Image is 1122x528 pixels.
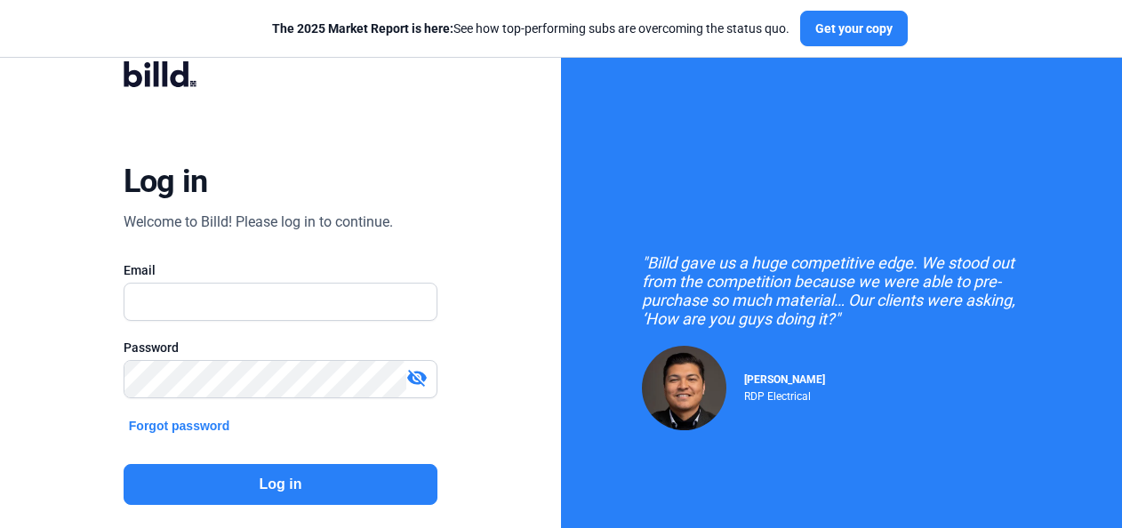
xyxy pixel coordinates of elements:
[642,346,726,430] img: Raul Pacheco
[124,339,437,356] div: Password
[272,21,453,36] span: The 2025 Market Report is here:
[642,253,1042,328] div: "Billd gave us a huge competitive edge. We stood out from the competition because we were able to...
[124,261,437,279] div: Email
[124,416,236,436] button: Forgot password
[272,20,789,37] div: See how top-performing subs are overcoming the status quo.
[744,373,825,386] span: [PERSON_NAME]
[124,162,208,201] div: Log in
[744,386,825,403] div: RDP Electrical
[800,11,908,46] button: Get your copy
[124,212,393,233] div: Welcome to Billd! Please log in to continue.
[406,367,428,388] mat-icon: visibility_off
[124,464,437,505] button: Log in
